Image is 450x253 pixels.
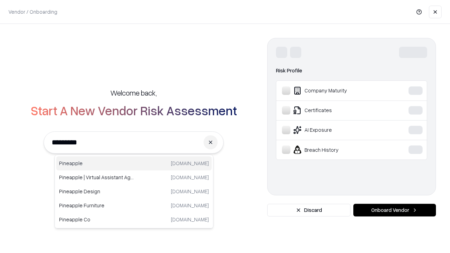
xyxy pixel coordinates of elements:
[171,216,209,223] p: [DOMAIN_NAME]
[171,202,209,209] p: [DOMAIN_NAME]
[282,86,387,95] div: Company Maturity
[282,106,387,115] div: Certificates
[282,126,387,134] div: AI Exposure
[59,202,134,209] p: Pineapple Furniture
[276,66,427,75] div: Risk Profile
[59,160,134,167] p: Pineapple
[31,103,237,117] h2: Start A New Vendor Risk Assessment
[171,174,209,181] p: [DOMAIN_NAME]
[59,188,134,195] p: Pineapple Design
[59,174,134,181] p: Pineapple | Virtual Assistant Agency
[282,145,387,154] div: Breach History
[171,160,209,167] p: [DOMAIN_NAME]
[59,216,134,223] p: Pineapple Co
[267,204,351,216] button: Discard
[8,8,57,15] p: Vendor / Onboarding
[171,188,209,195] p: [DOMAIN_NAME]
[110,88,157,98] h5: Welcome back,
[353,204,436,216] button: Onboard Vendor
[54,155,213,228] div: Suggestions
